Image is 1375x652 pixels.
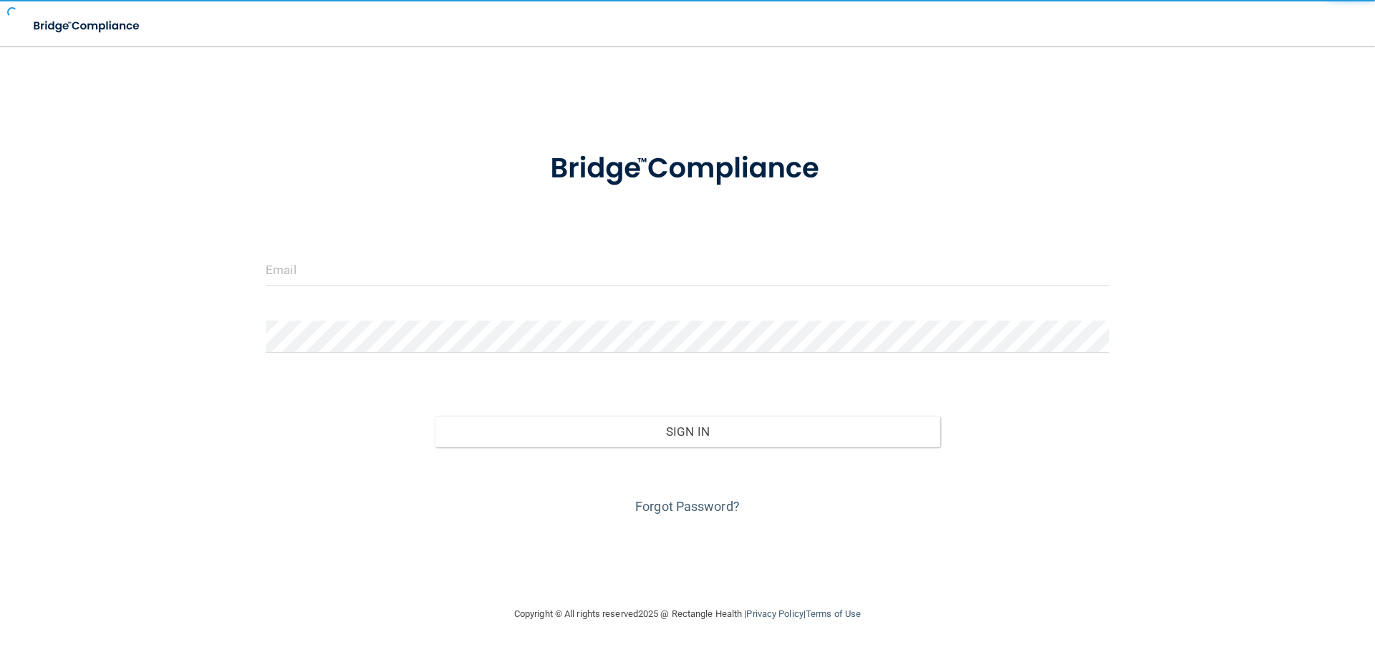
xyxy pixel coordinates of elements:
img: bridge_compliance_login_screen.278c3ca4.svg [521,132,854,206]
img: bridge_compliance_login_screen.278c3ca4.svg [21,11,153,41]
a: Privacy Policy [746,608,803,619]
div: Copyright © All rights reserved 2025 @ Rectangle Health | | [426,591,949,637]
a: Terms of Use [806,608,861,619]
input: Email [266,253,1109,286]
a: Forgot Password? [635,499,740,514]
button: Sign In [435,416,941,447]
